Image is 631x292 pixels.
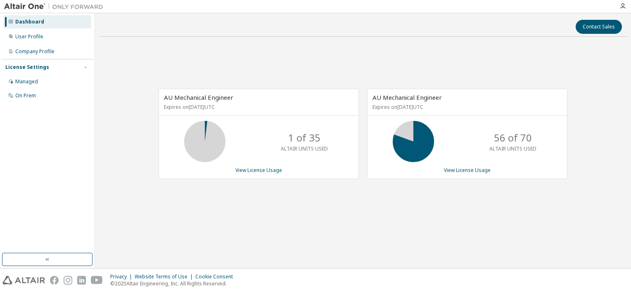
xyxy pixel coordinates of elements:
[15,92,36,99] div: On Prem
[444,167,491,174] a: View License Usage
[372,93,442,101] span: AU Mechanical Engineer
[110,280,238,287] p: © 2025 Altair Engineering, Inc. All Rights Reserved.
[5,64,49,71] div: License Settings
[489,145,536,152] p: ALTAIR UNITS USED
[576,20,622,34] button: Contact Sales
[281,145,328,152] p: ALTAIR UNITS USED
[135,273,195,280] div: Website Terms of Use
[4,2,107,11] img: Altair One
[15,78,38,85] div: Managed
[494,131,532,145] p: 56 of 70
[164,104,351,111] p: Expires on [DATE] UTC
[288,131,320,145] p: 1 of 35
[235,167,282,174] a: View License Usage
[2,276,45,285] img: altair_logo.svg
[64,276,72,285] img: instagram.svg
[77,276,86,285] img: linkedin.svg
[372,104,560,111] p: Expires on [DATE] UTC
[195,273,238,280] div: Cookie Consent
[15,48,55,55] div: Company Profile
[110,273,135,280] div: Privacy
[15,33,43,40] div: User Profile
[15,19,44,25] div: Dashboard
[91,276,103,285] img: youtube.svg
[50,276,59,285] img: facebook.svg
[164,93,233,101] span: AU Mechanical Engineer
